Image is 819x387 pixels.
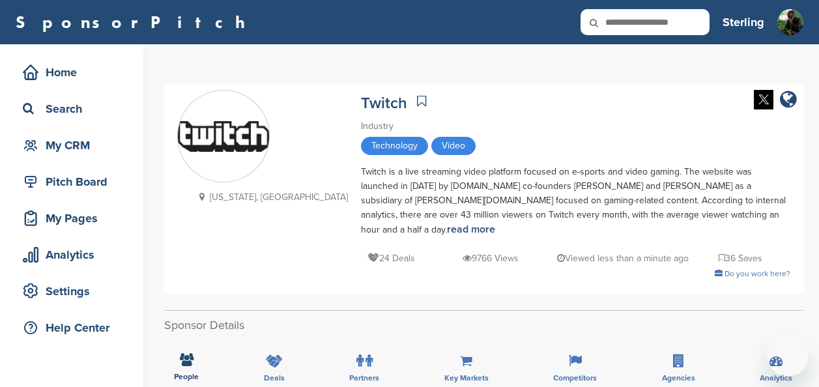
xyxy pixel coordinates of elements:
[725,269,790,278] span: Do you work here?
[174,373,199,380] span: People
[13,94,130,124] a: Search
[20,243,130,266] div: Analytics
[20,61,130,84] div: Home
[13,130,130,160] a: My CRM
[719,250,762,266] p: 36 Saves
[164,317,803,334] h2: Sponsor Details
[13,167,130,197] a: Pitch Board
[20,97,130,121] div: Search
[13,203,130,233] a: My Pages
[13,313,130,343] a: Help Center
[367,250,415,266] p: 24 Deals
[723,13,764,31] h3: Sterling
[715,269,790,278] a: Do you work here?
[194,189,348,205] p: [US_STATE], [GEOGRAPHIC_DATA]
[361,137,428,155] span: Technology
[780,90,797,111] a: company link
[16,14,253,31] a: SponsorPitch
[444,374,489,382] span: Key Markets
[178,121,269,152] img: Sponsorpitch & Twitch
[13,276,130,306] a: Settings
[777,9,803,35] img: Me sitting
[20,279,130,303] div: Settings
[662,374,695,382] span: Agencies
[760,374,792,382] span: Analytics
[557,250,689,266] p: Viewed less than a minute ago
[463,250,519,266] p: 9766 Views
[13,57,130,87] a: Home
[13,240,130,270] a: Analytics
[264,374,285,382] span: Deals
[20,316,130,339] div: Help Center
[431,137,476,155] span: Video
[767,335,809,377] iframe: Button to launch messaging window
[361,119,790,134] div: Industry
[361,165,790,237] div: Twitch is a live streaming video platform focused on e-sports and video gaming. The website was l...
[20,207,130,230] div: My Pages
[723,8,764,36] a: Sterling
[553,374,597,382] span: Competitors
[349,374,379,382] span: Partners
[20,170,130,193] div: Pitch Board
[361,94,407,113] a: Twitch
[754,90,773,109] img: Twitter white
[20,134,130,157] div: My CRM
[447,223,495,236] a: read more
